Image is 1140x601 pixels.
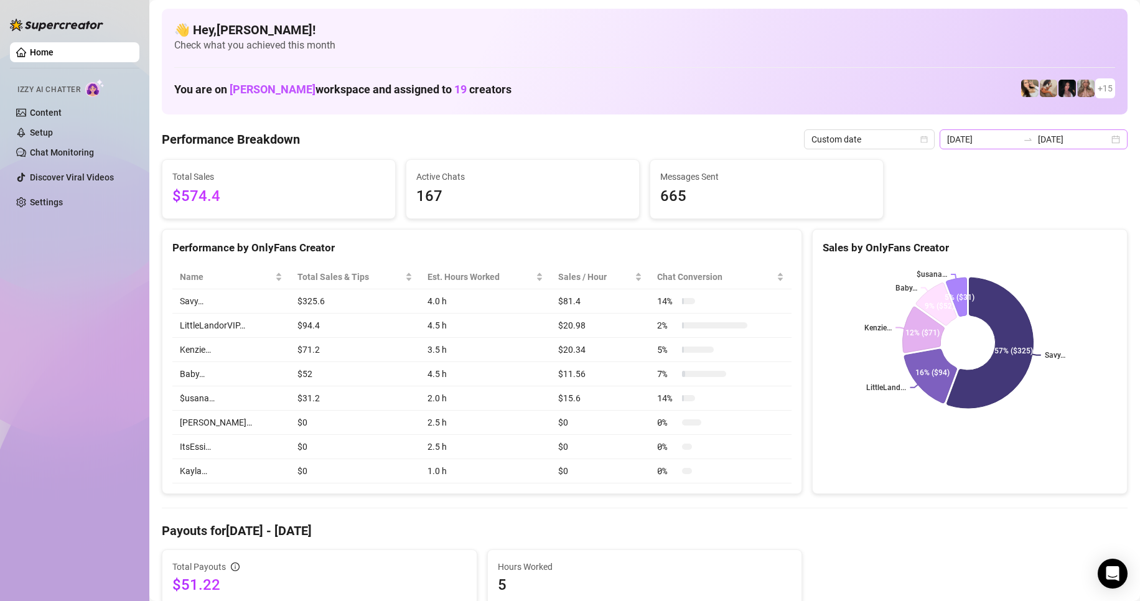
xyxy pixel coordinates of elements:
span: 2 % [657,319,677,332]
span: + 15 [1098,82,1113,95]
img: logo-BBDzfeDw.svg [10,19,103,31]
td: $20.34 [551,338,650,362]
a: Discover Viral Videos [30,172,114,182]
text: Savy… [1045,351,1065,360]
span: $51.22 [172,575,467,595]
span: Sales / Hour [558,270,632,284]
div: Open Intercom Messenger [1098,559,1128,589]
span: 0 % [657,416,677,429]
h1: You are on workspace and assigned to creators [174,83,512,96]
span: Custom date [811,130,927,149]
td: $0 [551,411,650,435]
a: Home [30,47,54,57]
td: $0 [290,411,420,435]
input: Start date [947,133,1018,146]
td: ItsEssi… [172,435,290,459]
td: 2.0 h [420,386,551,411]
td: $11.56 [551,362,650,386]
img: Baby (@babyyyybellaa) [1058,80,1076,97]
span: 19 [454,83,467,96]
td: 2.5 h [420,435,551,459]
img: Avry (@avryjennerfree) [1021,80,1039,97]
span: 0 % [657,464,677,478]
td: Kayla… [172,459,290,483]
td: Baby… [172,362,290,386]
td: $71.2 [290,338,420,362]
span: Total Sales & Tips [297,270,403,284]
td: Kenzie… [172,338,290,362]
td: $52 [290,362,420,386]
span: 5 [498,575,792,595]
span: Total Sales [172,170,385,184]
a: Setup [30,128,53,137]
text: Baby… [895,284,917,292]
span: Active Chats [416,170,629,184]
span: Messages Sent [660,170,873,184]
span: 14 % [657,391,677,405]
td: $0 [551,459,650,483]
span: to [1023,134,1033,144]
span: info-circle [231,562,240,571]
span: 167 [416,185,629,208]
span: 0 % [657,440,677,454]
td: $15.6 [551,386,650,411]
td: LittleLandorVIP… [172,314,290,338]
span: 7 % [657,367,677,381]
span: Hours Worked [498,560,792,574]
text: $usana… [917,270,947,279]
th: Total Sales & Tips [290,265,420,289]
span: 665 [660,185,873,208]
td: $0 [551,435,650,459]
img: AI Chatter [85,79,105,97]
td: 3.5 h [420,338,551,362]
a: Settings [30,197,63,207]
span: Chat Conversion [657,270,774,284]
td: $20.98 [551,314,650,338]
td: 1.0 h [420,459,551,483]
th: Sales / Hour [551,265,650,289]
div: Est. Hours Worked [427,270,533,284]
div: Performance by OnlyFans Creator [172,240,792,256]
span: calendar [920,136,928,143]
th: Chat Conversion [650,265,792,289]
h4: Performance Breakdown [162,131,300,148]
div: Sales by OnlyFans Creator [823,240,1117,256]
td: 2.5 h [420,411,551,435]
td: $94.4 [290,314,420,338]
text: LittleLand... [867,383,907,392]
td: $0 [290,435,420,459]
h4: Payouts for [DATE] - [DATE] [162,522,1128,539]
td: [PERSON_NAME]… [172,411,290,435]
th: Name [172,265,290,289]
span: Izzy AI Chatter [17,84,80,96]
h4: 👋 Hey, [PERSON_NAME] ! [174,21,1115,39]
td: 4.5 h [420,314,551,338]
td: $81.4 [551,289,650,314]
td: $325.6 [290,289,420,314]
input: End date [1038,133,1109,146]
span: $574.4 [172,185,385,208]
a: Content [30,108,62,118]
span: Total Payouts [172,560,226,574]
td: Savy… [172,289,290,314]
span: swap-right [1023,134,1033,144]
td: $0 [290,459,420,483]
img: Kayla (@kaylathaylababy) [1040,80,1057,97]
a: Chat Monitoring [30,147,94,157]
span: Name [180,270,273,284]
span: 14 % [657,294,677,308]
img: Kenzie (@dmaxkenz) [1077,80,1095,97]
td: 4.0 h [420,289,551,314]
text: Kenzie… [865,324,892,332]
span: Check what you achieved this month [174,39,1115,52]
td: $31.2 [290,386,420,411]
td: $usana… [172,386,290,411]
span: [PERSON_NAME] [230,83,315,96]
td: 4.5 h [420,362,551,386]
span: 5 % [657,343,677,356]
